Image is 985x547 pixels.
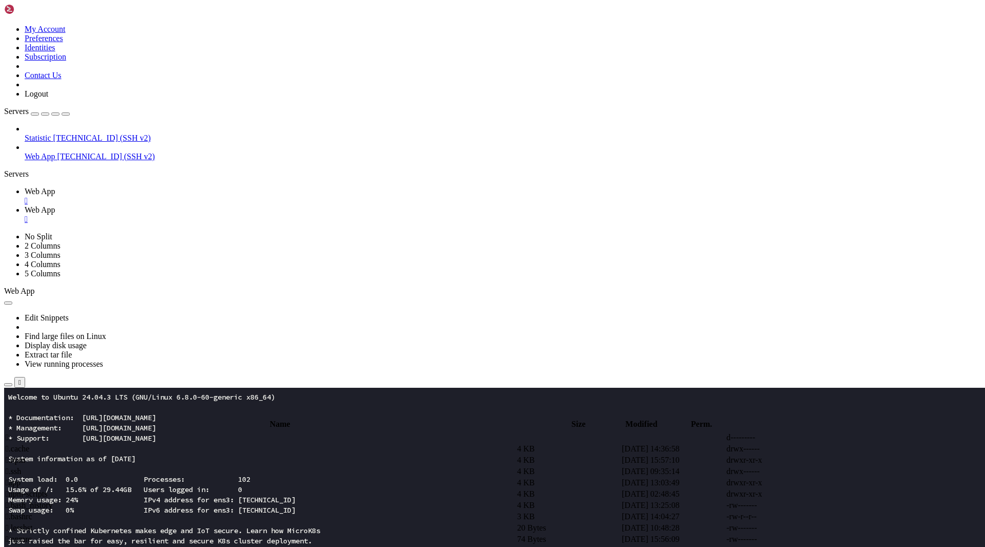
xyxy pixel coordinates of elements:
td: drwxr-xr-x [726,455,830,465]
a: Servers [4,107,70,116]
td: d--------- [726,432,830,443]
a: 2 Columns [25,241,61,250]
td: drwx------ [726,444,830,454]
a: Edit Snippets [25,313,69,322]
span:  [6,433,9,442]
li: Statistic [TECHNICAL_ID] (SSH v2) [25,124,981,143]
th: Modified: activate to sort column ascending [602,419,681,429]
span: .ssh [6,467,21,476]
x-row: Swap usage: 0% IPv6 address for ens3: [TECHNICAL_ID] [4,117,852,127]
x-row: Enable ESM Apps to receive additional future security updates. [4,240,852,251]
td: drwx------ [726,466,830,477]
span: Web App [25,187,55,196]
x-row: just raised the bar for easy, resilient and secure K8s cluster deployment. [4,148,852,158]
span:  [6,444,9,453]
td: -rw------- [726,500,830,511]
x-row: Last login: [DATE] from [TECHNICAL_ID] [4,292,852,302]
x-row: To see these additional updates run: apt list --upgradable [4,220,852,230]
td: [DATE] 09:35:14 [621,466,725,477]
th: Name: activate to sort column descending [5,419,555,429]
a: Web App [25,205,981,224]
td: [DATE] 13:25:08 [621,500,725,511]
a: Identities [25,43,55,52]
th: Perm.: activate to sort column ascending [682,419,722,429]
span: [TECHNICAL_ID] (SSH v2) [57,152,155,161]
td: drwxr-xr-x [726,489,830,499]
span: Statistic [25,134,51,142]
span:  [6,523,9,532]
x-row: 2 updates can be applied immediately. [4,210,852,220]
x-row: See [URL][DOMAIN_NAME] or run: sudo pro status [4,251,852,261]
a: Statistic [TECHNICAL_ID] (SSH v2) [25,134,981,143]
span:  [6,489,9,498]
td: -rw------- [726,523,830,533]
a: 4 Columns [25,260,61,269]
a: Extract tar file [25,350,72,359]
a: 3 Columns [25,251,61,259]
td: 4 KB [517,455,620,465]
x-row: Expanded Security Maintenance for Applications is not enabled. [4,189,852,199]
span: .lesshst [6,523,33,532]
a: 5 Columns [25,269,61,278]
x-row: [URL][DOMAIN_NAME] [4,168,852,179]
span:  [6,478,9,487]
span: npm-scripts [6,489,47,498]
span: .bashrc [6,512,32,521]
span: app [6,478,21,487]
x-row: * Strictly confined Kubernetes makes edge and IoT secure. Learn how MicroK8s [4,138,852,148]
span:  [6,456,9,464]
td: [DATE] 13:03:49 [621,478,725,488]
td: 4 KB [517,444,620,454]
a: Display disk usage [25,341,87,350]
x-row: Memory usage: 24% IPv4 address for ens3: [TECHNICAL_ID] [4,107,852,117]
img: Shellngn [4,4,63,14]
x-row: System load: 0.0 Processes: 102 [4,86,852,97]
td: -rw-r--r-- [726,512,830,522]
a:  [25,215,981,224]
td: [DATE] 14:36:58 [621,444,725,454]
x-row: root@s168539:~# [4,302,852,312]
x-row: * Management: [URL][DOMAIN_NAME] [4,35,852,45]
span: .. [6,433,13,442]
x-row: Welcome to Ubuntu 24.04.3 LTS (GNU/Linux 6.8.0-60-generic x86_64) [4,4,852,14]
a: Web App [TECHNICAL_ID] (SSH v2) [25,152,981,161]
a: My Account [25,25,66,33]
button:  [14,377,25,388]
span: Web App [25,205,55,214]
span: [TECHNICAL_ID] (SSH v2) [53,134,151,142]
a: Contact Us [25,71,62,80]
a: Preferences [25,34,63,43]
td: 4 KB [517,466,620,477]
td: 4 KB [517,500,620,511]
a: Logout [25,89,48,98]
span: Web App [25,152,55,161]
td: 4 KB [517,478,620,488]
td: [DATE] 02:48:45 [621,489,725,499]
span: Web App [4,287,35,295]
td: [DATE] 10:48:28 [621,523,725,533]
x-row: * Documentation: [URL][DOMAIN_NAME] [4,25,852,35]
a: Find large files on Linux [25,332,106,341]
x-row: *** System restart required *** [4,281,852,292]
td: 20 Bytes [517,523,620,533]
x-row: System information as of [DATE] [4,66,852,76]
span:  [6,501,9,510]
th: Size: activate to sort column ascending [556,419,601,429]
td: [DATE] 15:56:09 [621,534,725,544]
td: 4 KB [517,489,620,499]
span: .npmrc [6,535,32,543]
td: -rw------- [726,534,830,544]
span:  [6,512,9,521]
td: drwxr-xr-x [726,478,830,488]
div:  [18,379,21,386]
a: Subscription [25,52,66,61]
span: .cache [6,444,29,453]
li: Web App [TECHNICAL_ID] (SSH v2) [25,143,981,161]
x-row: * Support: [URL][DOMAIN_NAME] [4,45,852,55]
a:  [25,196,981,205]
span: .bash_history [6,501,53,510]
x-row: Usage of /: 15.6% of 29.44GB Users logged in: 0 [4,97,852,107]
span: Servers [4,107,29,116]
